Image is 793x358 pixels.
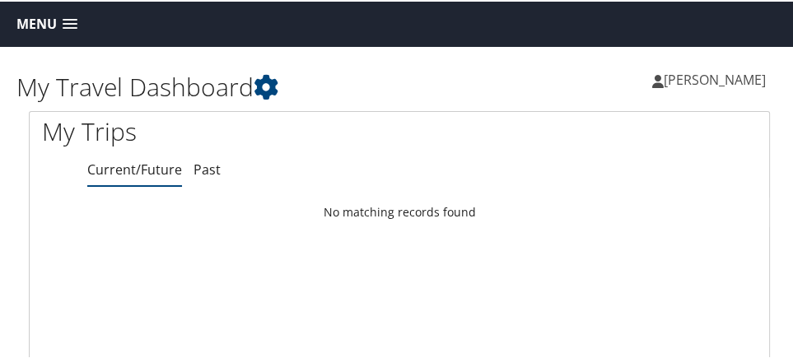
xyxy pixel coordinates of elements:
a: Menu [8,9,86,36]
span: Menu [16,15,57,30]
td: No matching records found [30,196,769,225]
h1: My Trips [42,113,387,147]
a: Past [194,159,221,177]
a: Current/Future [87,159,182,177]
span: [PERSON_NAME] [664,69,766,87]
a: [PERSON_NAME] [652,53,782,103]
h1: My Travel Dashboard [16,68,399,103]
